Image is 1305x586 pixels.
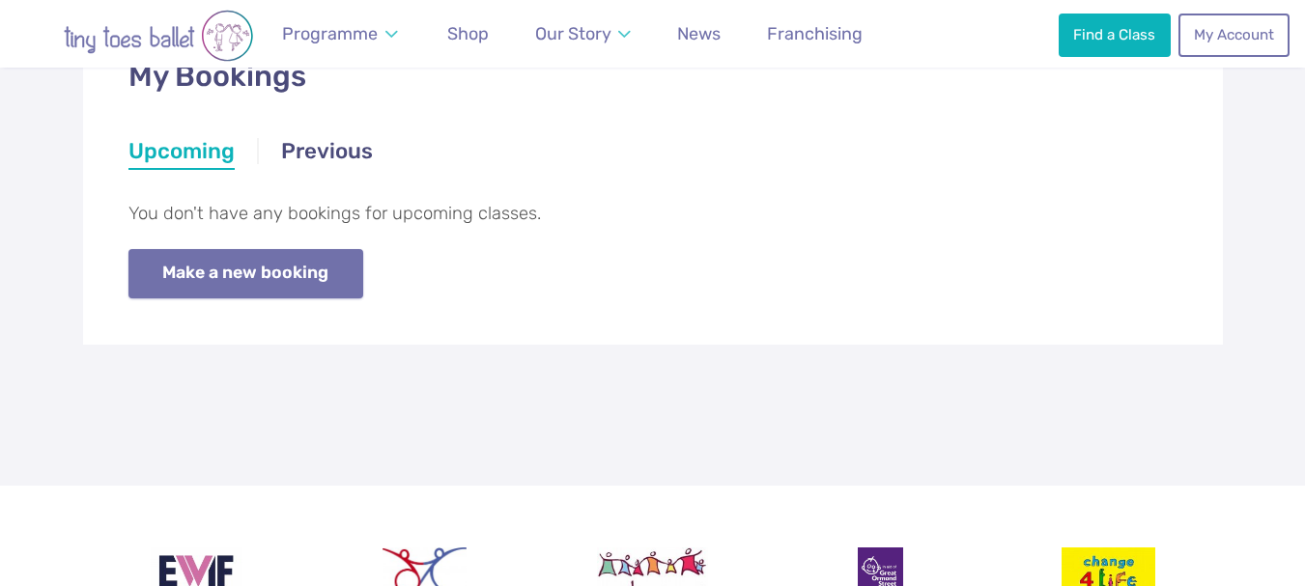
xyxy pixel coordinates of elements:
[23,10,294,62] img: tiny toes ballet
[128,201,1177,228] p: You don't have any bookings for upcoming classes.
[1059,14,1171,56] a: Find a Class
[128,249,363,298] a: Make a new booking
[439,13,497,56] a: Shop
[668,13,729,56] a: News
[282,23,378,43] span: Programme
[1178,14,1289,56] a: My Account
[526,13,640,56] a: Our Story
[447,23,489,43] span: Shop
[273,13,407,56] a: Programme
[677,23,721,43] span: News
[758,13,871,56] a: Franchising
[535,23,611,43] span: Our Story
[281,136,373,171] a: Previous
[767,23,863,43] span: Franchising
[128,56,1177,98] h1: My Bookings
